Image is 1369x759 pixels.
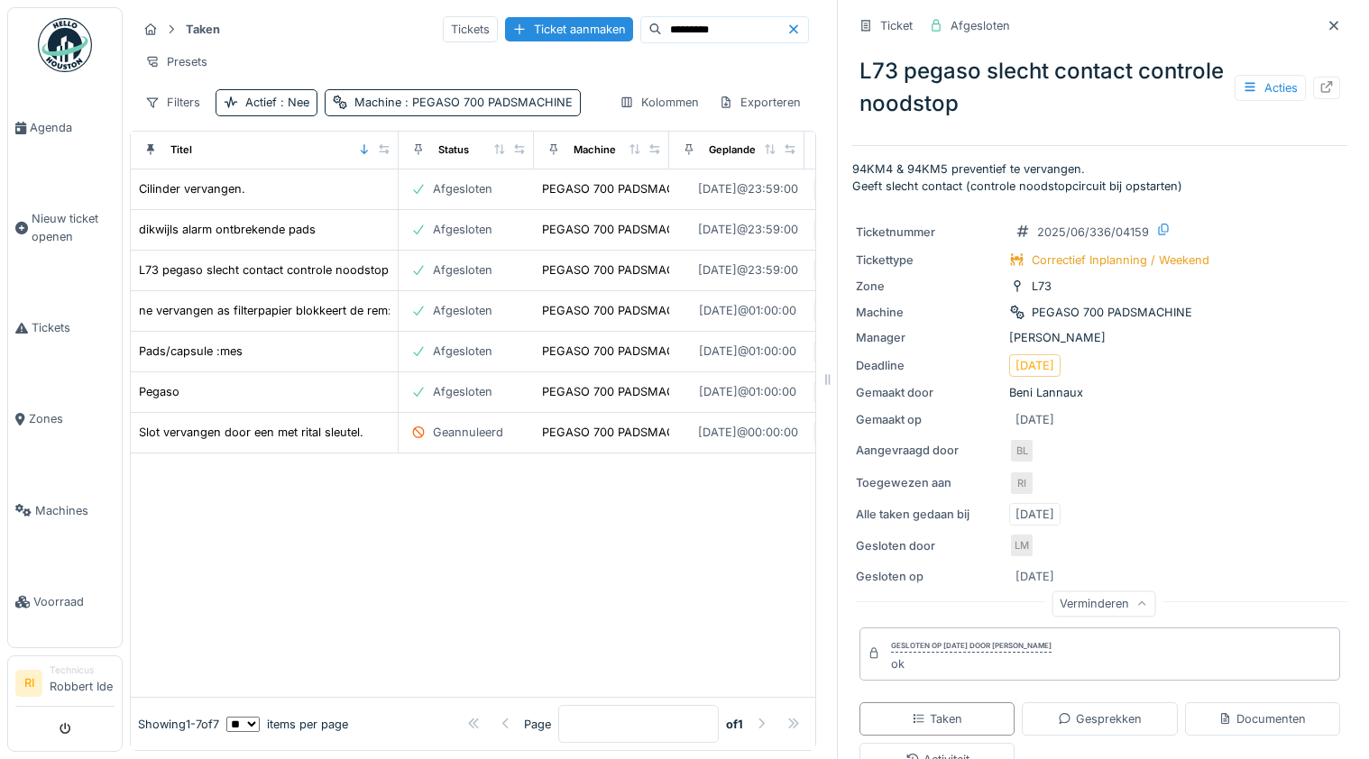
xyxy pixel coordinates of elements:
[698,221,798,238] div: [DATE] @ 23:59:00
[401,96,573,109] span: : PEGASO 700 PADSMACHINE
[277,96,309,109] span: : Nee
[505,17,633,41] div: Ticket aanmaken
[524,716,551,733] div: Page
[139,343,243,360] div: Pads/capsule :mes
[1015,411,1054,428] div: [DATE]
[8,282,122,373] a: Tickets
[138,716,219,733] div: Showing 1 - 7 of 7
[8,82,122,173] a: Agenda
[542,180,703,197] div: PEGASO 700 PADSMACHINE
[433,221,492,238] div: Afgesloten
[433,180,492,197] div: Afgesloten
[33,593,115,610] span: Voorraad
[179,21,227,38] strong: Taken
[1032,251,1209,269] div: Correctief Inplanning / Weekend
[15,670,42,697] li: RI
[139,221,316,238] div: dikwijls alarm ontbrekende pads
[891,640,1052,653] div: Gesloten op [DATE] door [PERSON_NAME]
[139,261,389,279] div: L73 pegaso slecht contact controle noodstop
[1052,590,1155,617] div: Verminderen
[699,343,796,360] div: [DATE] @ 01:00:00
[856,384,1344,401] div: Beni Lannaux
[856,384,1002,401] div: Gemaakt door
[812,177,837,202] div: TD
[891,655,1052,672] div: ok
[8,556,122,647] a: Voorraad
[50,663,115,677] div: Technicus
[1009,471,1034,496] div: RI
[1058,710,1142,727] div: Gesprekken
[32,319,115,336] span: Tickets
[8,373,122,464] a: Zones
[574,142,616,158] div: Machine
[1015,506,1054,523] div: [DATE]
[856,537,1002,554] div: Gesloten door
[856,506,1002,523] div: Alle taken gedaan bij
[542,343,703,360] div: PEGASO 700 PADSMACHINE
[698,180,798,197] div: [DATE] @ 23:59:00
[29,410,115,427] span: Zones
[698,261,798,279] div: [DATE] @ 23:59:00
[443,16,498,42] div: Tickets
[8,173,122,282] a: Nieuw ticket openen
[856,474,1002,491] div: Toegewezen aan
[139,424,363,441] div: Slot vervangen door een met rital sleutel.
[611,89,707,115] div: Kolommen
[1015,357,1054,374] div: [DATE]
[542,261,703,279] div: PEGASO 700 PADSMACHINE
[812,379,837,405] div: DO
[1037,224,1149,241] div: 2025/06/336/04159
[1015,568,1054,585] div: [DATE]
[35,502,115,519] span: Machines
[812,420,837,445] div: CB
[812,258,837,283] div: RI
[542,221,703,238] div: PEGASO 700 PADSMACHINE
[15,663,115,707] a: RI TechnicusRobbert Ide
[852,48,1347,127] div: L73 pegaso slecht contact controle noodstop
[245,94,309,111] div: Actief
[1009,438,1034,463] div: BL
[542,302,703,319] div: PEGASO 700 PADSMACHINE
[912,710,962,727] div: Taken
[856,329,1344,346] div: [PERSON_NAME]
[1235,75,1306,101] div: Acties
[1032,304,1192,321] div: PEGASO 700 PADSMACHINE
[709,142,811,158] div: Geplande einddatum
[139,383,179,400] div: Pegaso
[226,716,348,733] div: items per page
[50,663,115,702] li: Robbert Ide
[856,224,1002,241] div: Ticketnummer
[354,94,573,111] div: Machine
[139,302,550,319] div: ne vervangen as filterpapier blokkeert de rem: blokjes komen tegen de rem
[30,119,115,136] span: Agenda
[433,261,492,279] div: Afgesloten
[856,278,1002,295] div: Zone
[880,17,913,34] div: Ticket
[433,343,492,360] div: Afgesloten
[38,18,92,72] img: Badge_color-CXgf-gQk.svg
[137,49,216,75] div: Presets
[698,424,798,441] div: [DATE] @ 00:00:00
[433,302,492,319] div: Afgesloten
[699,383,796,400] div: [DATE] @ 01:00:00
[1218,710,1306,727] div: Documenten
[856,357,1002,374] div: Deadline
[32,210,115,244] span: Nieuw ticket openen
[856,442,1002,459] div: Aangevraagd door
[8,465,122,556] a: Machines
[812,217,837,242] div: DO
[856,251,1002,269] div: Tickettype
[726,716,743,733] strong: of 1
[542,424,703,441] div: PEGASO 700 PADSMACHINE
[852,160,1347,195] p: 94KM4 & 94KM5 preventief te vervangen. Geeft slecht contact (controle noodstopcircuit bij opstarten)
[170,142,192,158] div: Titel
[139,180,245,197] div: Cilinder vervangen.
[699,302,796,319] div: [DATE] @ 01:00:00
[711,89,809,115] div: Exporteren
[433,424,503,441] div: Geannuleerd
[438,142,469,158] div: Status
[812,339,837,364] div: RI
[1032,278,1052,295] div: L73
[812,298,837,324] div: KE
[1009,533,1034,558] div: LM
